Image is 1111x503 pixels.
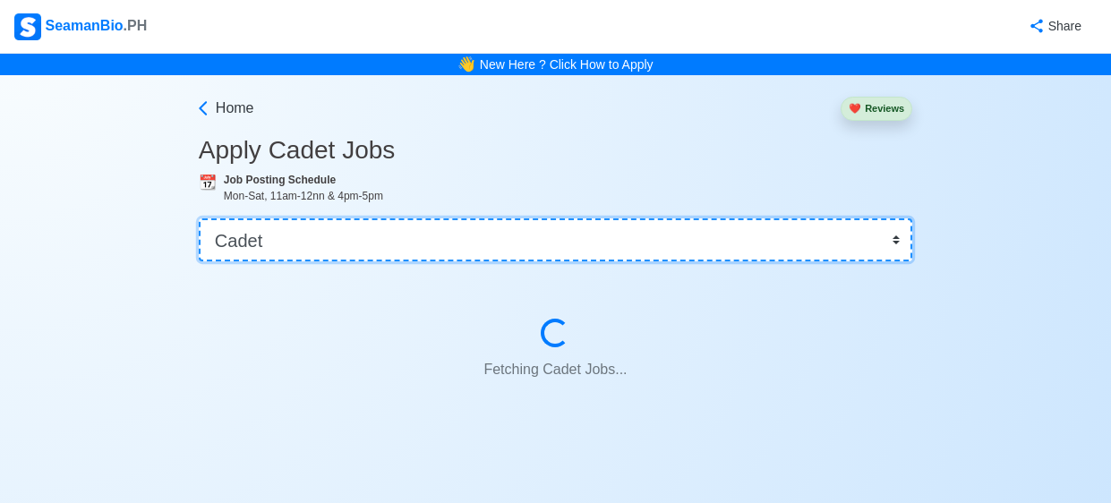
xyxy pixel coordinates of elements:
[216,98,254,119] span: Home
[14,13,41,40] img: Logo
[841,97,912,121] button: heartReviews
[242,352,869,388] p: Fetching Cadet Jobs...
[124,18,148,33] span: .PH
[454,51,480,79] span: bell
[199,175,217,190] span: calendar
[224,174,336,186] b: Job Posting Schedule
[14,13,147,40] div: SeamanBio
[194,98,254,119] a: Home
[849,103,861,114] span: heart
[480,57,654,72] a: New Here ? Click How to Apply
[199,135,912,166] h3: Apply Cadet Jobs
[224,188,912,204] div: Mon-Sat, 11am-12nn & 4pm-5pm
[1011,9,1097,44] button: Share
